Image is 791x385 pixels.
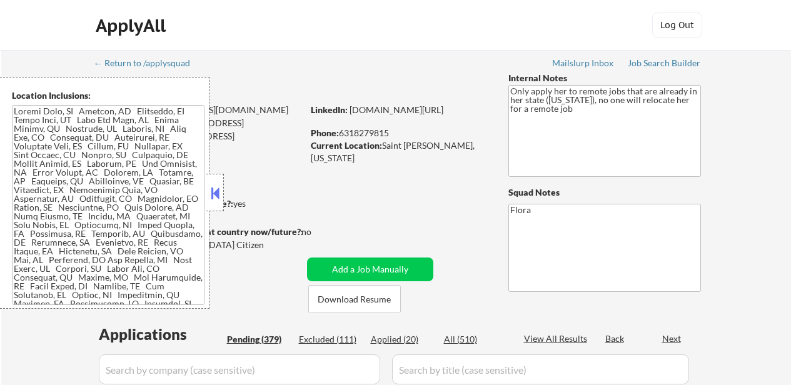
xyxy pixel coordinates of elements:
[227,333,290,346] div: Pending (379)
[652,12,702,37] button: Log Out
[12,89,204,102] div: Location Inclusions:
[605,332,625,345] div: Back
[524,332,591,345] div: View All Results
[371,333,433,346] div: Applied (20)
[552,58,615,71] a: Mailslurp Inbox
[311,140,382,151] strong: Current Location:
[94,59,202,67] div: ← Return to /applysquad
[552,59,615,67] div: Mailslurp Inbox
[444,333,506,346] div: All (510)
[311,104,348,115] strong: LinkedIn:
[307,257,433,281] button: Add a Job Manually
[350,104,443,115] a: [DOMAIN_NAME][URL]
[99,354,380,384] input: Search by company (case sensitive)
[508,72,701,84] div: Internal Notes
[99,327,223,342] div: Applications
[311,139,488,164] div: Saint [PERSON_NAME], [US_STATE]
[311,127,339,138] strong: Phone:
[311,127,488,139] div: 6318279815
[662,332,682,345] div: Next
[508,186,701,199] div: Squad Notes
[301,226,337,238] div: no
[308,285,401,313] button: Download Resume
[392,354,689,384] input: Search by title (case sensitive)
[94,58,202,71] a: ← Return to /applysquad
[299,333,361,346] div: Excluded (111)
[628,58,701,71] a: Job Search Builder
[96,15,169,36] div: ApplyAll
[628,59,701,67] div: Job Search Builder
